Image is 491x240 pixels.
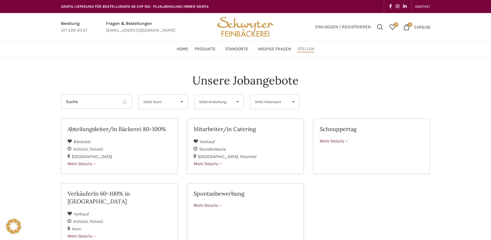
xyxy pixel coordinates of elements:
[225,43,252,55] a: Standorte
[240,154,256,159] span: Rheintal
[68,125,171,133] h2: Abteilungsleiter/in Bäckerei 80-100%
[61,4,209,9] span: GRATIS LIEFERUNG FÜR BESTELLUNGEN AB CHF 150 - FILIALABHOLUNG IMMER GRATIS
[194,125,297,133] h2: Mitarbeiter/in Catering
[200,139,215,144] span: Verkauf
[386,21,399,33] div: Meine Wunschliste
[61,20,87,34] a: Infobox link
[90,219,103,224] span: Teilzeit
[73,219,90,224] span: Vollzeit
[194,203,222,208] span: Mehr Details
[297,43,314,55] a: Stellen
[90,147,103,152] span: Teilzeit
[73,147,90,152] span: Vollzeit
[258,46,291,52] span: Häufige Fragen
[74,211,89,217] span: Verkauf
[415,0,430,13] a: KONTAKT
[312,21,374,33] a: Einloggen / Registrieren
[199,147,226,152] span: Stundenbasis
[215,13,276,41] img: Bäckerei Schwyter
[192,73,299,88] h4: Unsere Jobangebote
[215,24,276,29] a: Site logo
[313,119,430,174] a: Schnuppertag Mehr Details
[415,4,430,9] span: KONTAKT
[258,43,291,55] a: Häufige Fragen
[61,94,132,109] input: Suche
[320,125,423,133] h2: Schnuppertag
[68,161,96,166] span: Mehr Details
[401,2,409,11] a: Linkedin social link
[400,21,433,33] a: 0 CHF0.00
[225,46,248,52] span: Standorte
[187,119,304,174] a: Mitarbeiter/in Catering Verkauf Stundenbasis [GEOGRAPHIC_DATA] Rheintal Mehr Details
[199,95,229,109] span: (Alle) Anstellung
[58,43,433,55] div: Main navigation
[232,95,243,109] span: ▾
[287,95,299,109] span: ▾
[195,43,219,55] a: Produkte
[68,190,171,205] h2: VerkäuferIn 60-100% in [GEOGRAPHIC_DATA]
[414,24,430,29] bdi: 0.00
[414,24,422,29] span: CHF
[72,226,81,232] span: Horn
[177,43,188,55] a: Home
[387,2,394,11] a: Facebook social link
[374,21,386,33] a: Suchen
[386,21,399,33] a: 0
[320,138,349,144] span: Mehr Details
[412,0,433,13] div: Secondary navigation
[176,95,188,109] span: ▾
[394,2,401,11] a: Instagram social link
[194,190,297,197] h2: Spontanbewerbung
[194,161,222,166] span: Mehr Details
[195,46,216,52] span: Produkte
[72,154,112,159] span: [GEOGRAPHIC_DATA]
[61,119,178,174] a: Abteilungsleiter/in Bäckerei 80-100% Bäckerei Vollzeit Teilzeit [GEOGRAPHIC_DATA] Mehr Details
[198,154,240,159] span: [GEOGRAPHIC_DATA]
[315,25,371,29] span: Einloggen / Registrieren
[106,20,175,34] a: Infobox link
[177,46,188,52] span: Home
[394,22,398,27] span: 0
[297,46,314,52] span: Stellen
[74,139,91,144] span: Bäckerei
[255,95,284,109] span: (Alle) Arbeitsort
[143,95,173,109] span: (Alle) Team
[408,22,412,27] span: 0
[68,233,96,239] span: Mehr Details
